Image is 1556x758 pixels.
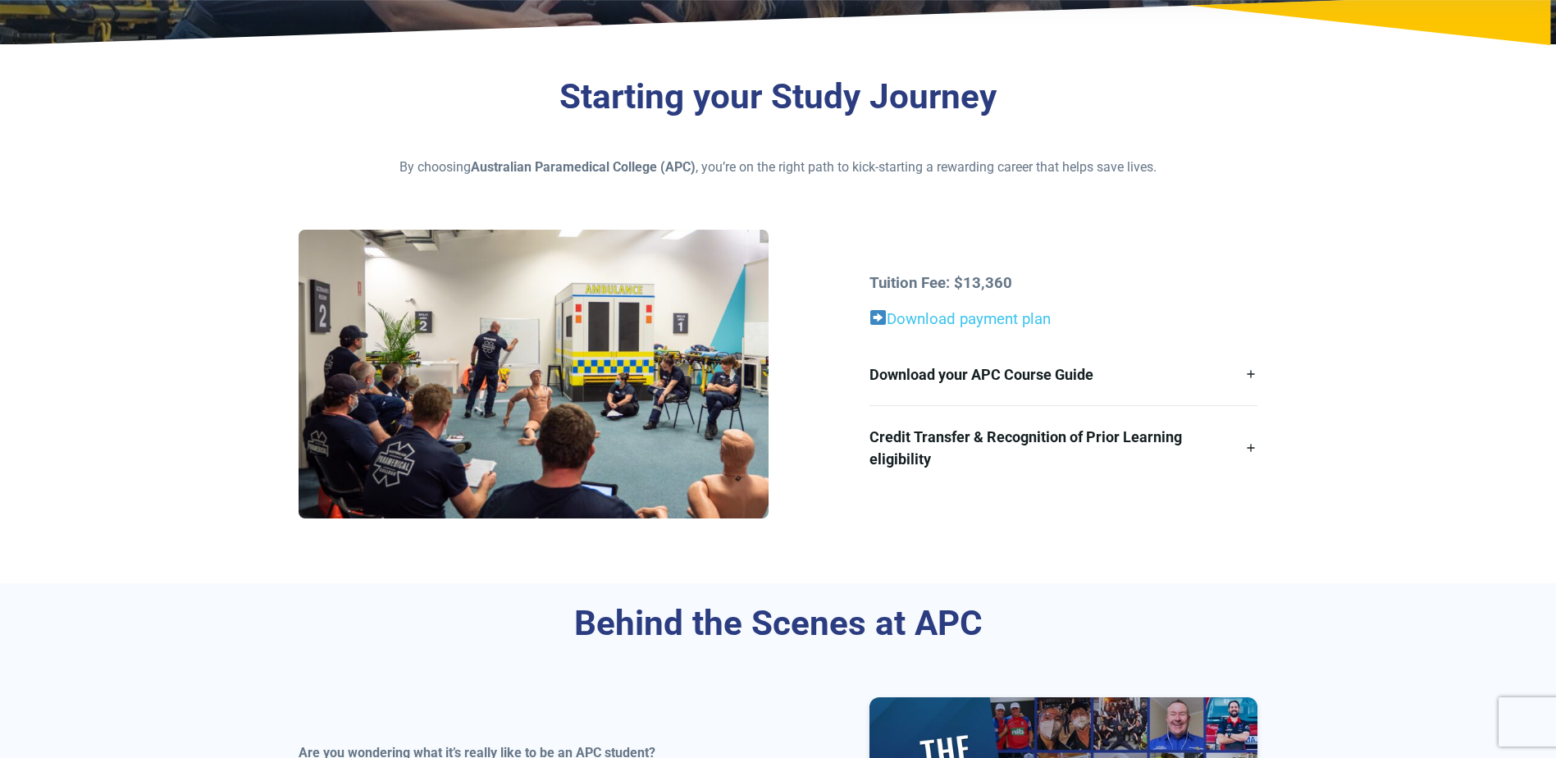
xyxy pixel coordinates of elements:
strong: Australian Paramedical College (APC) [471,159,696,175]
p: By choosing , you’re on the right path to kick-starting a rewarding career that helps save lives. [299,158,1258,177]
h3: Behind the Scenes at APC [299,603,1258,645]
h3: Starting your Study Journey [299,76,1258,118]
a: Download your APC Course Guide [869,344,1257,405]
a: Download payment plan [887,310,1051,328]
img: ➡️ [870,310,886,326]
a: Credit Transfer & Recognition of Prior Learning eligibility [869,406,1257,490]
strong: Tuition Fee: $13,360 [869,274,1012,292]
